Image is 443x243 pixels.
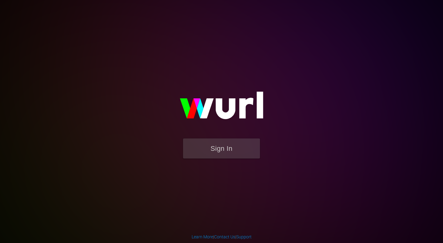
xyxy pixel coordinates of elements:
[192,234,252,240] div: | |
[183,138,260,159] button: Sign In
[236,234,252,239] a: Support
[192,234,213,239] a: Learn More
[214,234,235,239] a: Contact Us
[160,78,283,138] img: wurl-logo-on-black-223613ac3d8ba8fe6dc639794a292ebdb59501304c7dfd60c99c58986ef67473.svg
